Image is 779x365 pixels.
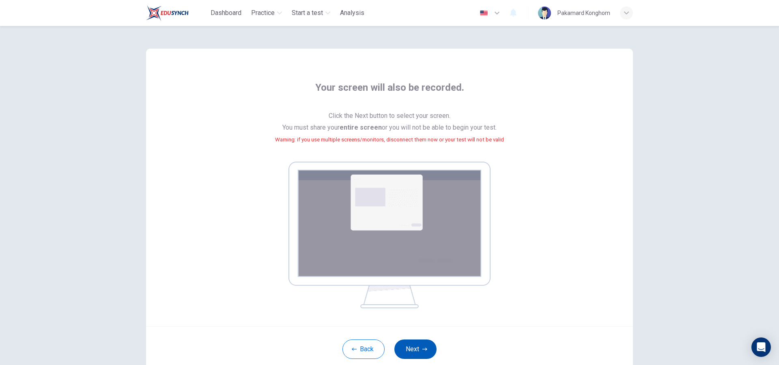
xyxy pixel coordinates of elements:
button: Analysis [337,6,368,20]
small: Warning: if you use multiple screens/monitors, disconnect them now or your test will not be valid [275,137,504,143]
div: Pakamard Konghom [557,8,610,18]
img: en [479,10,489,16]
button: Dashboard [207,6,245,20]
button: Back [342,339,385,359]
img: Profile picture [538,6,551,19]
span: Start a test [292,8,323,18]
span: Your screen will also be recorded. [315,81,464,104]
img: screen share example [288,162,491,308]
button: Next [394,339,437,359]
a: Train Test logo [146,5,207,21]
span: Dashboard [211,8,241,18]
span: Analysis [340,8,364,18]
div: Open Intercom Messenger [751,337,771,357]
button: Start a test [288,6,334,20]
button: Practice [248,6,285,20]
span: Click the Next button to select your screen. You must share your or you will not be able to begin... [275,110,504,155]
img: Train Test logo [146,5,189,21]
span: Practice [251,8,275,18]
b: entire screen [340,124,382,131]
